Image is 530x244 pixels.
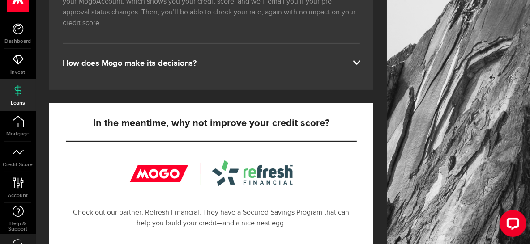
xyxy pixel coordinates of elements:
[66,207,357,229] p: Check out our partner, Refresh Financial. They have a Secured Savings Program that can help you b...
[63,58,360,69] div: How does Mogo make its decisions?
[492,206,530,244] iframe: LiveChat chat widget
[66,118,357,129] h5: In the meantime, why not improve your credit score?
